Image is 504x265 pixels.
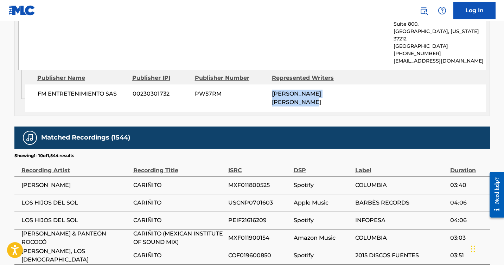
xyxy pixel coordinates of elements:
span: Spotify [294,216,352,225]
span: 03:40 [450,181,486,189]
p: Showing 1 - 10 of 1,544 results [14,153,74,159]
p: [PHONE_NUMBER] [394,50,485,57]
span: CARIÑITO [133,216,225,225]
span: CARIÑITO (MEXICAN INSTITUTE OF SOUND MIX) [133,230,225,246]
div: Recording Title [133,159,225,175]
div: DSP [294,159,352,175]
h5: Matched Recordings (1544) [41,134,130,142]
iframe: Chat Widget [469,231,504,265]
span: CARIÑITO [133,181,225,189]
span: Spotify [294,251,352,260]
span: 04:06 [450,216,486,225]
span: MXF011900154 [228,234,290,242]
span: COF019600850 [228,251,290,260]
span: [PERSON_NAME], LOS [DEMOGRAPHIC_DATA] [21,247,130,264]
a: Log In [453,2,496,19]
span: [PERSON_NAME] [PERSON_NAME] [272,90,321,105]
span: [PERSON_NAME] & PANTEÓN ROCOCÓ [21,230,130,246]
img: MLC Logo [8,5,36,15]
span: Spotify [294,181,352,189]
img: search [420,6,428,15]
span: 03:51 [450,251,486,260]
span: FM ENTRETENIMIENTO SAS [38,90,127,98]
span: MXF011800525 [228,181,290,189]
span: BARBÈS RECORDS [355,199,447,207]
div: Duration [450,159,486,175]
div: Publisher Name [37,74,127,82]
span: 03:03 [450,234,486,242]
img: help [438,6,446,15]
div: Arrastrar [471,238,475,259]
div: Widget de chat [469,231,504,265]
span: INFOPESA [355,216,447,225]
p: [GEOGRAPHIC_DATA] [394,43,485,50]
div: Label [355,159,447,175]
div: Help [435,4,449,18]
span: COLUMBIA [355,181,447,189]
p: [EMAIL_ADDRESS][DOMAIN_NAME] [394,57,485,65]
span: USCNP0701603 [228,199,290,207]
img: Matched Recordings [26,134,34,142]
div: Recording Artist [21,159,130,175]
div: ISRC [228,159,290,175]
iframe: Resource Center [484,167,504,223]
span: [PERSON_NAME] [21,181,130,189]
div: Represented Writers [272,74,344,82]
span: CARIÑITO [133,251,225,260]
span: LOS HIJOS DEL SOL [21,216,130,225]
span: Apple Music [294,199,352,207]
span: LOS HIJOS DEL SOL [21,199,130,207]
a: Public Search [417,4,431,18]
span: PW57RM [195,90,267,98]
div: Publisher IPI [132,74,190,82]
p: [GEOGRAPHIC_DATA], [US_STATE] 37212 [394,28,485,43]
span: 2015 DISCOS FUENTES [355,251,447,260]
span: CARIÑITO [133,199,225,207]
div: Publisher Number [195,74,267,82]
span: COLUMBIA [355,234,447,242]
span: Amazon Music [294,234,352,242]
span: PEIF21616209 [228,216,290,225]
span: 04:06 [450,199,486,207]
span: 00230301732 [133,90,190,98]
